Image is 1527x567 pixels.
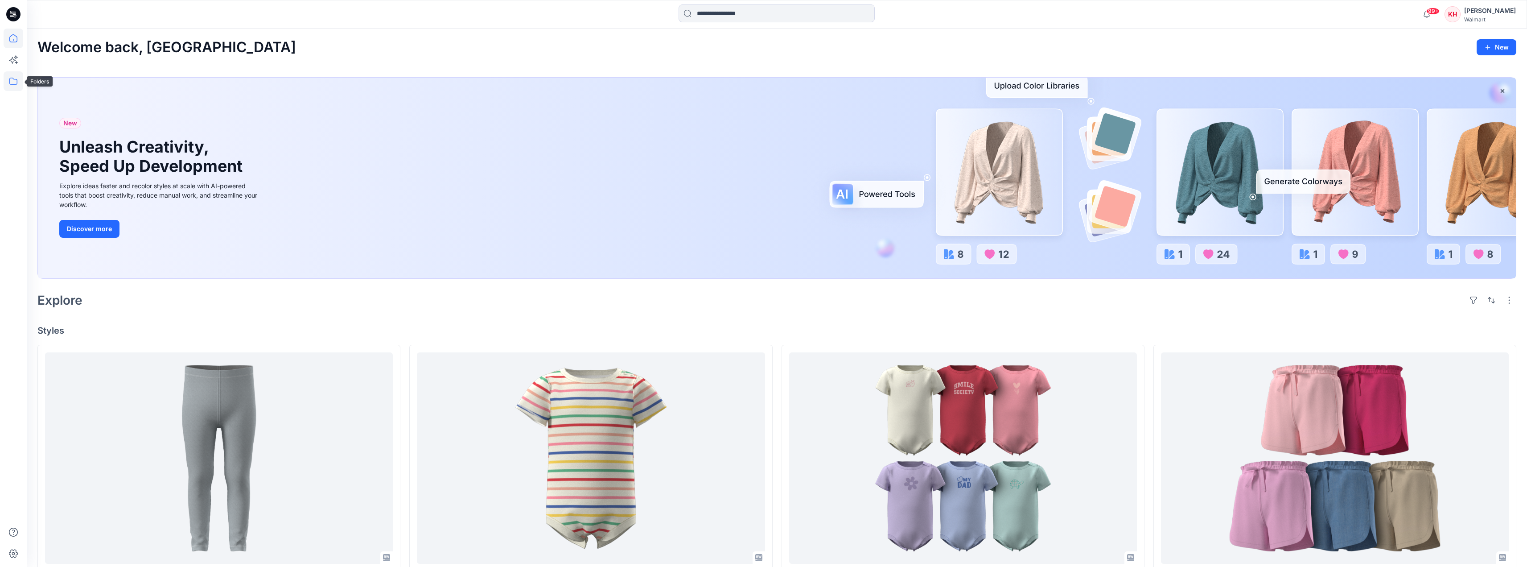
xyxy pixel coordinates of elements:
div: [PERSON_NAME] [1464,5,1516,16]
span: New [63,118,77,128]
button: New [1477,39,1516,55]
div: KH [1445,6,1461,22]
span: 99+ [1426,8,1440,15]
h1: Unleash Creativity, Speed Up Development [59,137,247,176]
button: Discover more [59,220,119,238]
a: HQ022268 WN BG SHQ022268 WN BG SS PUFF SLEEVE BODYSUITS PUFF SLEEVE BODYSUIT [417,352,765,564]
a: HQ022255_NBG SNAP SHOULDER BODYSUIT [789,352,1137,564]
h2: Welcome back, [GEOGRAPHIC_DATA] [37,39,296,56]
h4: Styles [37,325,1516,336]
a: TBDHQ_WOVEN DOLPHIN SHORT [1161,352,1509,564]
a: Discover more [59,220,260,238]
h2: Explore [37,293,82,307]
a: HQ TBD LEGGING [45,352,393,564]
div: Explore ideas faster and recolor styles at scale with AI-powered tools that boost creativity, red... [59,181,260,209]
div: Walmart [1464,16,1516,23]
